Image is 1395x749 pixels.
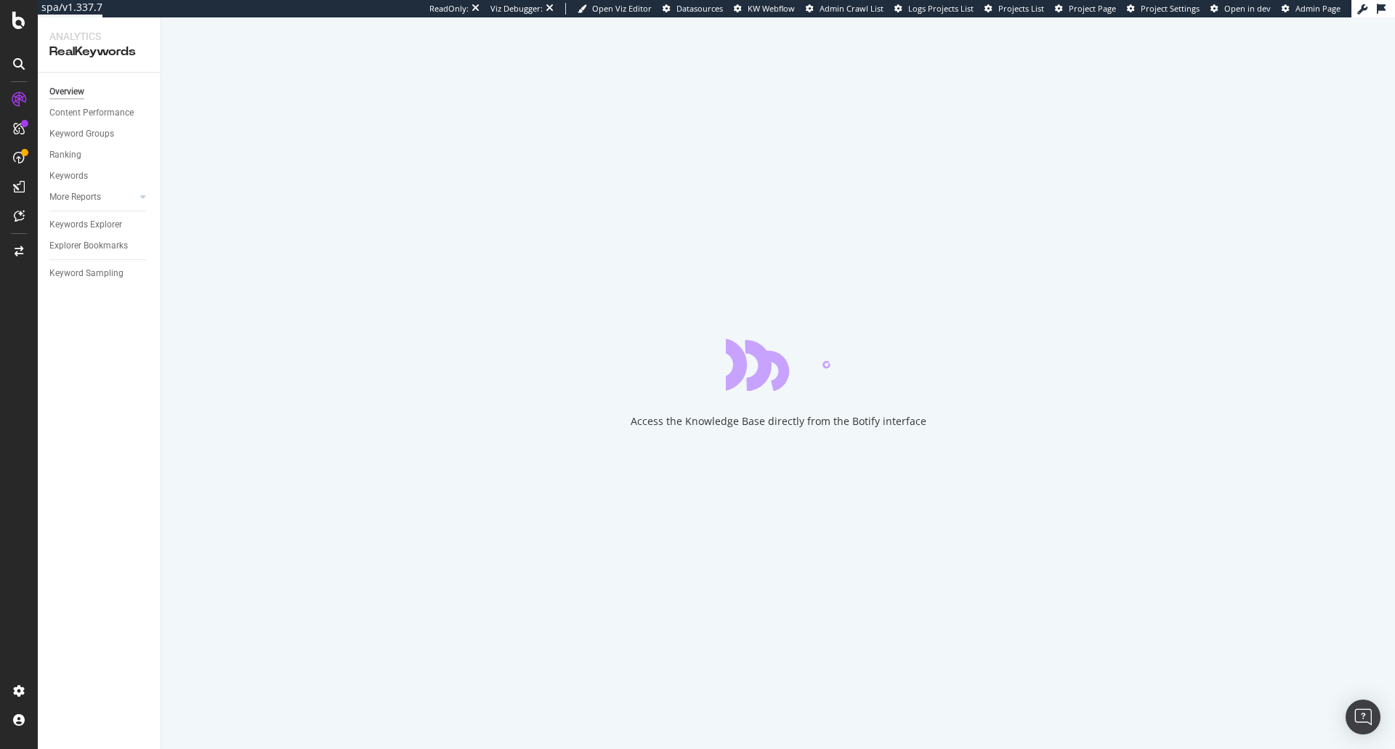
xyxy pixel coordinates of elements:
div: RealKeywords [49,44,149,60]
span: Admin Crawl List [820,3,883,14]
span: Project Page [1069,3,1116,14]
div: Viz Debugger: [490,3,543,15]
div: Keywords [49,169,88,184]
a: Open in dev [1210,3,1271,15]
a: Admin Page [1282,3,1341,15]
div: Analytics [49,29,149,44]
div: ReadOnly: [429,3,469,15]
div: Content Performance [49,105,134,121]
a: More Reports [49,190,136,205]
a: Open Viz Editor [578,3,652,15]
a: Content Performance [49,105,150,121]
span: KW Webflow [748,3,795,14]
span: Open Viz Editor [592,3,652,14]
a: Keyword Sampling [49,266,150,281]
span: Project Settings [1141,3,1200,14]
span: Admin Page [1295,3,1341,14]
a: Logs Projects List [894,3,974,15]
a: Project Settings [1127,3,1200,15]
div: More Reports [49,190,101,205]
a: Keyword Groups [49,126,150,142]
a: Ranking [49,147,150,163]
div: Access the Knowledge Base directly from the Botify interface [631,414,926,429]
a: Overview [49,84,150,100]
a: Admin Crawl List [806,3,883,15]
div: Keywords Explorer [49,217,122,232]
a: Explorer Bookmarks [49,238,150,254]
span: Datasources [676,3,723,14]
a: Projects List [984,3,1044,15]
div: Keyword Sampling [49,266,124,281]
a: KW Webflow [734,3,795,15]
div: animation [726,339,830,391]
a: Keywords Explorer [49,217,150,232]
a: Keywords [49,169,150,184]
a: Datasources [663,3,723,15]
div: Keyword Groups [49,126,114,142]
span: Logs Projects List [908,3,974,14]
span: Projects List [998,3,1044,14]
a: Project Page [1055,3,1116,15]
span: Open in dev [1224,3,1271,14]
div: Ranking [49,147,81,163]
div: Explorer Bookmarks [49,238,128,254]
div: Open Intercom Messenger [1346,700,1380,734]
div: Overview [49,84,84,100]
